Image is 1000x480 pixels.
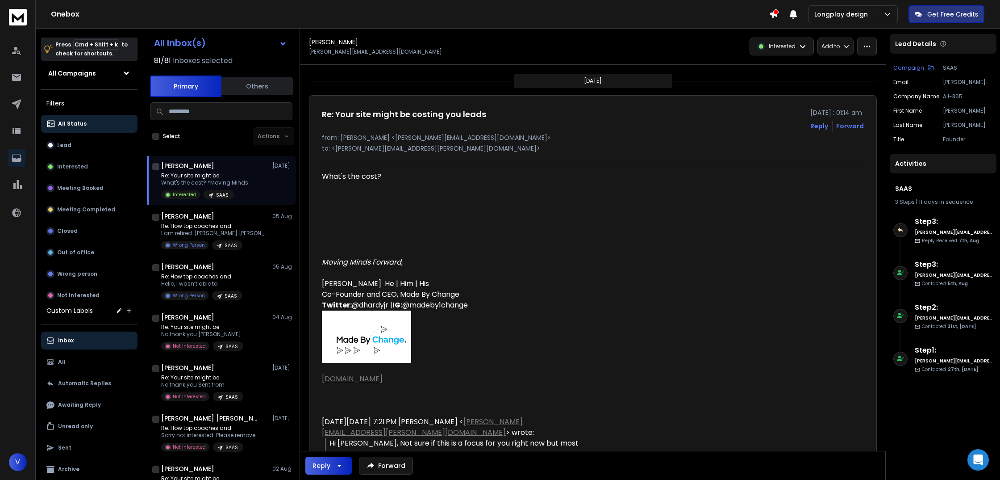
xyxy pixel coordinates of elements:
[922,366,978,373] p: Contacted
[893,136,904,143] p: title
[272,162,292,169] p: [DATE]
[58,337,74,344] p: Inbox
[322,374,383,384] a: [DOMAIN_NAME]
[893,122,922,129] p: Last Name
[810,122,828,131] button: Reply
[359,457,413,475] button: Forward
[948,323,976,330] span: 31st, [DATE]
[161,313,214,322] h1: [PERSON_NAME]
[322,417,583,438] div: [DATE][DATE] 7:21 PM [PERSON_NAME] < > wrote:
[154,55,171,66] span: 81 / 81
[225,343,238,350] p: SAAS
[161,324,243,331] p: Re: Your site might be
[48,69,96,78] h1: All Campaigns
[57,206,115,213] p: Meeting Completed
[41,353,137,371] button: All
[161,230,268,237] p: I am retired. [PERSON_NAME] [PERSON_NAME]
[55,40,128,58] p: Press to check for shortcuts.
[41,396,137,414] button: Awaiting Reply
[922,237,979,244] p: Reply Received
[161,212,214,221] h1: [PERSON_NAME]
[161,273,242,280] p: Re: How top coaches and
[161,331,243,338] p: No thank you [PERSON_NAME]
[915,272,993,278] h6: [PERSON_NAME][EMAIL_ADDRESS][PERSON_NAME][DOMAIN_NAME]
[948,366,978,373] span: 27th, [DATE]
[41,439,137,457] button: Sent
[305,457,352,475] button: Reply
[225,444,238,451] p: SAAS
[890,154,996,173] div: Activities
[57,249,94,256] p: Out of office
[392,300,402,310] b: IG:
[915,302,993,313] h6: Step 2 :
[919,198,973,206] span: 11 days in sequence
[895,198,991,206] div: |
[908,5,984,23] button: Get Free Credits
[943,136,993,143] p: Founder
[322,417,523,438] a: [PERSON_NAME][EMAIL_ADDRESS][PERSON_NAME][DOMAIN_NAME]
[57,185,104,192] p: Meeting Booked
[810,108,864,117] p: [DATE] : 01:14 am
[272,263,292,270] p: 05 Aug
[41,460,137,478] button: Archive
[41,64,137,82] button: All Campaigns
[161,223,268,230] p: Re: How top coaches and
[893,64,924,72] p: Campaign
[893,93,939,100] p: Company Name
[922,323,976,330] p: Contacted
[216,192,229,198] p: SAAS
[161,464,214,473] h1: [PERSON_NAME]
[322,300,352,310] b: Twitter:
[41,244,137,261] button: Out of office
[322,133,864,142] p: from: [PERSON_NAME] <[PERSON_NAME][EMAIL_ADDRESS][DOMAIN_NAME]>
[173,444,206,451] p: Not Interested
[893,64,934,72] button: Campaign
[161,172,248,179] p: Re: Your site might be
[312,461,330,470] div: Reply
[41,158,137,176] button: Interested
[58,120,87,127] p: All Status
[893,79,908,86] p: Email
[161,280,242,287] p: Hello, I wasn’t able to
[821,43,840,50] p: Add to
[322,278,583,311] div: [PERSON_NAME] He | Him | His
[161,432,255,439] p: Sorry not interested. Please remove
[58,380,111,387] p: Automatic Replies
[173,393,206,400] p: Not Interested
[322,108,486,121] h1: Re: Your site might be costing you leads
[161,262,214,271] h1: [PERSON_NAME]
[58,423,93,430] p: Unread only
[9,9,27,25] img: logo
[943,107,993,114] p: [PERSON_NAME]
[46,306,93,315] h3: Custom Labels
[57,142,71,149] p: Lead
[41,332,137,349] button: Inbox
[915,358,993,364] h6: [PERSON_NAME][EMAIL_ADDRESS][PERSON_NAME][DOMAIN_NAME]
[173,242,205,248] p: Wrong Person
[41,179,137,197] button: Meeting Booked
[915,315,993,321] h6: [PERSON_NAME][EMAIL_ADDRESS][PERSON_NAME][DOMAIN_NAME]
[73,39,119,50] span: Cmd + Shift + k
[41,115,137,133] button: All Status
[584,77,602,84] p: [DATE]
[173,292,205,299] p: Wrong Person
[161,414,259,423] h1: [PERSON_NAME] [PERSON_NAME]
[58,358,66,366] p: All
[221,76,293,96] button: Others
[895,198,915,206] span: 3 Steps
[814,10,871,19] p: Longplay design
[150,76,221,97] button: Primary
[161,425,255,432] p: Re: How top coaches and
[943,79,993,86] p: [PERSON_NAME][EMAIL_ADDRESS][DOMAIN_NAME]
[51,9,769,20] h1: Onebox
[769,43,796,50] p: Interested
[272,465,292,472] p: 02 Aug
[322,171,583,182] div: What's the cost?
[895,39,936,48] p: Lead Details
[58,401,101,408] p: Awaiting Reply
[173,191,196,198] p: Interested
[225,242,237,249] p: SAAS
[161,374,243,381] p: Re: Your site might be
[41,375,137,392] button: Automatic Replies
